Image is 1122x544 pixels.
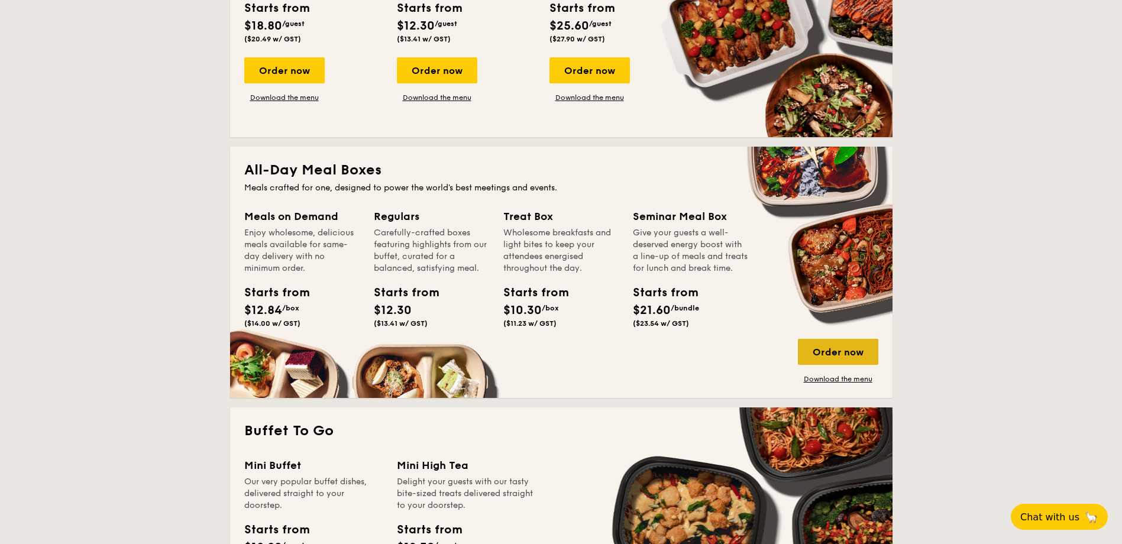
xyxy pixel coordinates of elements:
span: /box [282,304,299,312]
span: $18.80 [244,19,282,33]
span: Chat with us [1020,511,1079,523]
span: ($27.90 w/ GST) [549,35,605,43]
a: Download the menu [549,93,630,102]
span: 🦙 [1084,510,1098,524]
span: /guest [435,20,457,28]
span: $25.60 [549,19,589,33]
div: Meals crafted for one, designed to power the world's best meetings and events. [244,182,878,194]
span: ($20.49 w/ GST) [244,35,301,43]
span: ($13.41 w/ GST) [397,35,451,43]
span: /box [542,304,559,312]
h2: Buffet To Go [244,422,878,441]
div: Regulars [374,208,489,225]
span: /bundle [671,304,699,312]
div: Starts from [244,521,309,539]
h2: All-Day Meal Boxes [244,161,878,180]
div: Mini High Tea [397,457,535,474]
a: Download the menu [798,374,878,384]
div: Starts from [397,521,461,539]
div: Starts from [374,284,427,302]
span: /guest [589,20,612,28]
div: Order now [244,57,325,83]
div: Mini Buffet [244,457,383,474]
a: Download the menu [397,93,477,102]
span: $21.60 [633,303,671,318]
div: Treat Box [503,208,619,225]
span: ($13.41 w/ GST) [374,319,428,328]
div: Starts from [633,284,686,302]
div: Meals on Demand [244,208,360,225]
div: Order now [798,339,878,365]
a: Download the menu [244,93,325,102]
span: ($11.23 w/ GST) [503,319,557,328]
div: Order now [397,57,477,83]
div: Seminar Meal Box [633,208,748,225]
span: $12.84 [244,303,282,318]
div: Delight your guests with our tasty bite-sized treats delivered straight to your doorstep. [397,476,535,511]
span: /guest [282,20,305,28]
span: ($23.54 w/ GST) [633,319,689,328]
span: $12.30 [374,303,412,318]
div: Give your guests a well-deserved energy boost with a line-up of meals and treats for lunch and br... [633,227,748,274]
div: Wholesome breakfasts and light bites to keep your attendees energised throughout the day. [503,227,619,274]
div: Order now [549,57,630,83]
div: Carefully-crafted boxes featuring highlights from our buffet, curated for a balanced, satisfying ... [374,227,489,274]
div: Enjoy wholesome, delicious meals available for same-day delivery with no minimum order. [244,227,360,274]
span: ($14.00 w/ GST) [244,319,300,328]
span: $10.30 [503,303,542,318]
div: Our very popular buffet dishes, delivered straight to your doorstep. [244,476,383,511]
span: $12.30 [397,19,435,33]
div: Starts from [503,284,557,302]
div: Starts from [244,284,298,302]
button: Chat with us🦙 [1011,504,1108,530]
